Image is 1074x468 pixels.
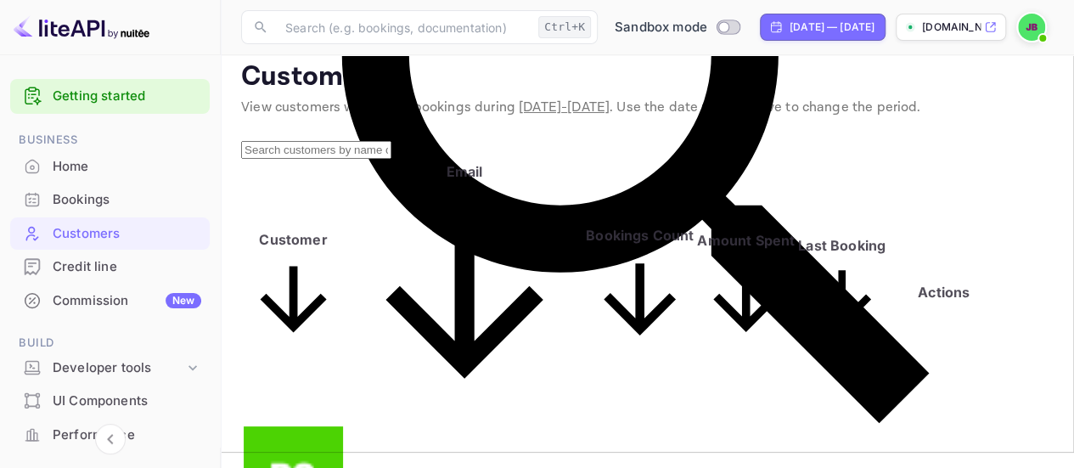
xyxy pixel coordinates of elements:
div: Performance [53,426,201,445]
div: CommissionNew [10,285,210,318]
div: UI Components [10,385,210,418]
div: UI Components [53,392,201,411]
img: LiteAPI logo [14,14,149,41]
div: Bookings [53,190,201,210]
a: CommissionNew [10,285,210,316]
a: Customers [10,217,210,249]
div: Credit line [53,257,201,277]
span: Bookings Count [586,227,694,357]
div: Home [53,157,201,177]
div: Customers [53,224,201,244]
span: Email [346,163,582,421]
span: Amount Spent [697,232,795,352]
a: Getting started [53,87,201,106]
span: Last Booking [798,237,886,347]
th: Actions [888,161,999,424]
div: Getting started [10,79,210,114]
div: Home [10,150,210,183]
button: Collapse navigation [95,424,126,454]
div: Customers [10,217,210,251]
div: New [166,293,201,308]
div: Bookings [10,183,210,217]
span: Business [10,131,210,149]
a: Home [10,150,210,182]
img: Justin Bossi [1018,14,1045,41]
input: Search customers by name or email... [241,141,391,159]
a: Performance [10,419,210,450]
a: Credit line [10,251,210,282]
span: Build [10,334,210,352]
div: Developer tools [53,358,184,378]
div: Commission [53,291,201,311]
span: Customer [244,231,343,352]
div: Ctrl+K [538,16,591,38]
span: Sandbox mode [615,18,707,37]
p: [DOMAIN_NAME] [922,20,981,35]
div: Performance [10,419,210,452]
a: Bookings [10,183,210,215]
div: Switch to Production mode [608,18,746,37]
div: [DATE] — [DATE] [790,20,874,35]
div: Developer tools [10,353,210,383]
input: Search (e.g. bookings, documentation) [275,10,531,44]
div: Credit line [10,251,210,284]
a: UI Components [10,385,210,416]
